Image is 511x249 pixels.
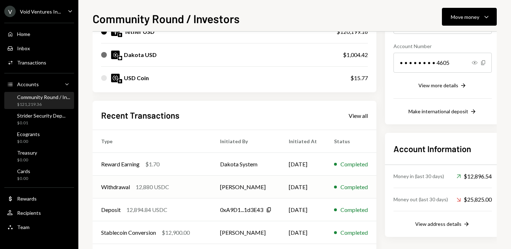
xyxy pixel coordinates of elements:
[4,110,74,128] a: Strider Security Dep...$0.01
[93,130,212,153] th: Type
[442,8,497,26] button: Move money
[4,92,74,109] a: Community Round / In...$121,219.36
[340,183,368,191] div: Completed
[111,74,120,82] img: USDC
[212,153,280,176] td: Dakota System
[4,147,74,165] a: Treasury$0.00
[4,27,74,40] a: Home
[4,42,74,55] a: Inbox
[17,113,66,119] div: Strider Security Dep...
[101,109,179,121] h2: Recent Transactions
[20,9,61,15] div: Void Ventures In...
[457,172,492,181] div: $12,896.54
[101,160,140,168] div: Reward Earning
[408,108,477,116] button: Make international deposit
[126,206,167,214] div: 12,894.84 USDC
[17,139,40,145] div: $0.00
[17,31,30,37] div: Home
[415,221,470,228] button: View address details
[17,94,70,100] div: Community Round / In...
[162,228,190,237] div: $12,900.00
[457,195,492,204] div: $25,825.00
[17,168,30,174] div: Cards
[4,78,74,90] a: Accounts
[393,53,492,73] div: • • • • • • • • 4605
[17,120,66,126] div: $0.01
[4,206,74,219] a: Recipients
[343,51,368,59] div: $1,004.42
[418,82,458,88] div: View more details
[118,79,122,83] img: ethereum-mainnet
[124,51,157,59] div: Dakota USD
[17,102,70,108] div: $121,219.36
[17,210,41,216] div: Recipients
[340,206,368,214] div: Completed
[393,143,492,155] h2: Account Information
[17,196,37,202] div: Rewards
[4,166,74,183] a: Cards$0.00
[337,27,368,36] div: $120,199.16
[145,160,160,168] div: $1.70
[418,82,467,90] button: View more details
[280,153,325,176] td: [DATE]
[451,13,479,21] div: Move money
[325,130,376,153] th: Status
[93,11,240,26] h1: Community Round / Investors
[118,33,122,37] img: ethereum-mainnet
[212,130,280,153] th: Initiated By
[4,6,16,17] div: V
[415,221,462,227] div: View address details
[212,176,280,198] td: [PERSON_NAME]
[340,160,368,168] div: Completed
[101,183,130,191] div: Withdrawal
[408,108,468,114] div: Make international deposit
[118,56,122,60] img: base-mainnet
[17,176,30,182] div: $0.00
[17,224,30,230] div: Team
[4,129,74,146] a: Ecogrants$0.00
[4,192,74,205] a: Rewards
[17,131,40,137] div: Ecogrants
[17,45,30,51] div: Inbox
[136,183,169,191] div: 12,880 USDC
[280,198,325,221] td: [DATE]
[340,228,368,237] div: Completed
[4,56,74,69] a: Transactions
[212,221,280,244] td: [PERSON_NAME]
[101,206,121,214] div: Deposit
[101,228,156,237] div: Stablecoin Conversion
[280,221,325,244] td: [DATE]
[17,81,39,87] div: Accounts
[111,51,120,59] img: DKUSD
[393,196,448,203] div: Money out (last 30 days)
[280,176,325,198] td: [DATE]
[350,74,368,82] div: $15.77
[280,130,325,153] th: Initiated At
[17,157,37,163] div: $0.00
[17,150,37,156] div: Treasury
[111,27,120,36] img: USDT
[220,206,263,214] div: 0xA9D1...1d3E43
[393,42,492,50] div: Account Number
[349,111,368,119] a: View all
[17,59,46,66] div: Transactions
[393,172,444,180] div: Money in (last 30 days)
[124,74,149,82] div: USD Coin
[124,27,155,36] div: Tether USD
[4,221,74,233] a: Team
